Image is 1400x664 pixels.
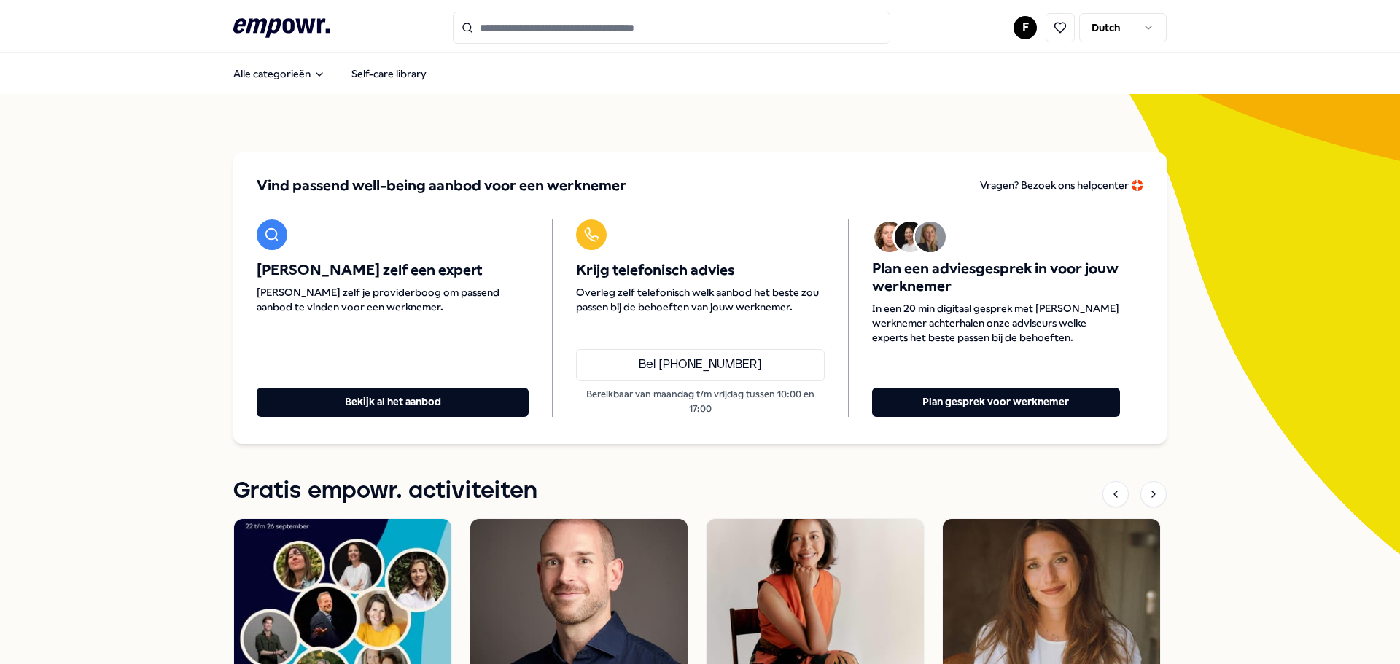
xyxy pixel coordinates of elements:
span: Plan een adviesgesprek in voor jouw werknemer [872,260,1120,295]
span: Vind passend well-being aanbod voor een werknemer [257,176,626,196]
span: [PERSON_NAME] zelf een expert [257,262,529,279]
span: Vragen? Bezoek ons helpcenter 🛟 [980,179,1143,191]
img: Avatar [895,222,925,252]
button: Bekijk al het aanbod [257,388,529,417]
button: Alle categorieën [222,59,337,88]
h1: Gratis empowr. activiteiten [233,473,537,509]
input: Search for products, categories or subcategories [453,12,890,44]
button: F [1014,16,1037,39]
span: [PERSON_NAME] zelf je providerboog om passend aanbod te vinden voor een werknemer. [257,285,529,314]
span: Overleg zelf telefonisch welk aanbod het beste zou passen bij de behoeften van jouw werknemer. [576,285,824,314]
span: In een 20 min digitaal gesprek met [PERSON_NAME] werknemer achterhalen onze adviseurs welke exper... [872,301,1120,345]
nav: Main [222,59,438,88]
a: Vragen? Bezoek ons helpcenter 🛟 [980,176,1143,196]
a: Bel [PHONE_NUMBER] [576,349,824,381]
img: Avatar [915,222,946,252]
p: Bereikbaar van maandag t/m vrijdag tussen 10:00 en 17:00 [576,387,824,417]
img: Avatar [874,222,905,252]
span: Krijg telefonisch advies [576,262,824,279]
a: Self-care library [340,59,438,88]
button: Plan gesprek voor werknemer [872,388,1120,417]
